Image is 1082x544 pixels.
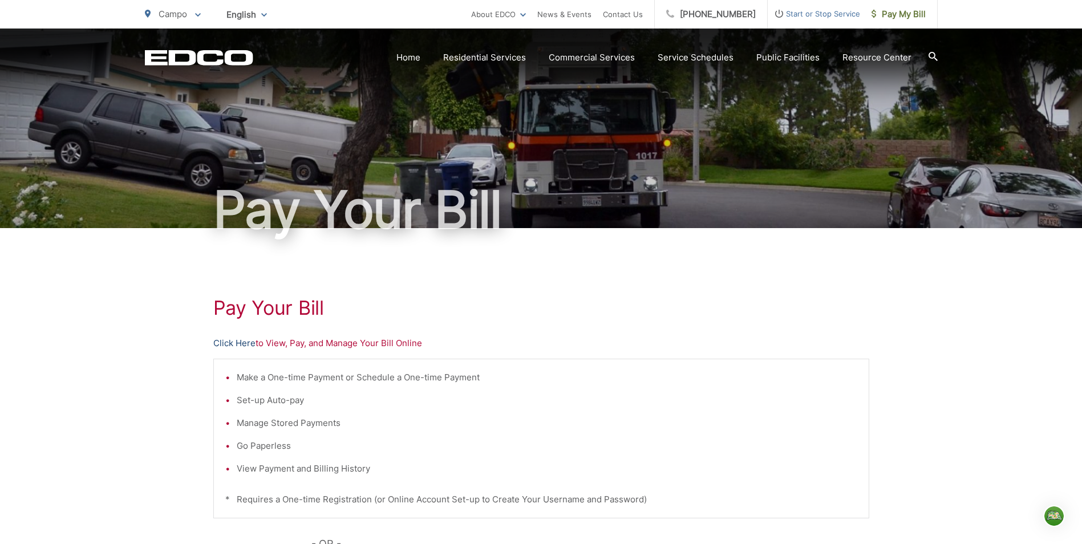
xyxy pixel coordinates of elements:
[225,493,857,506] p: * Requires a One-time Registration (or Online Account Set-up to Create Your Username and Password)
[218,5,275,25] span: English
[213,336,869,350] p: to View, Pay, and Manage Your Bill Online
[471,7,526,21] a: About EDCO
[159,9,187,19] span: Campo
[237,439,857,453] li: Go Paperless
[842,51,911,64] a: Resource Center
[237,393,857,407] li: Set-up Auto-pay
[237,371,857,384] li: Make a One-time Payment or Schedule a One-time Payment
[537,7,591,21] a: News & Events
[396,51,420,64] a: Home
[443,51,526,64] a: Residential Services
[237,462,857,476] li: View Payment and Billing History
[658,51,734,64] a: Service Schedules
[145,50,253,66] a: EDCD logo. Return to the homepage.
[756,51,820,64] a: Public Facilities
[872,7,926,21] span: Pay My Bill
[213,297,869,319] h1: Pay Your Bill
[213,336,256,350] a: Click Here
[549,51,635,64] a: Commercial Services
[145,181,938,238] h1: Pay Your Bill
[603,7,643,21] a: Contact Us
[237,416,857,430] li: Manage Stored Payments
